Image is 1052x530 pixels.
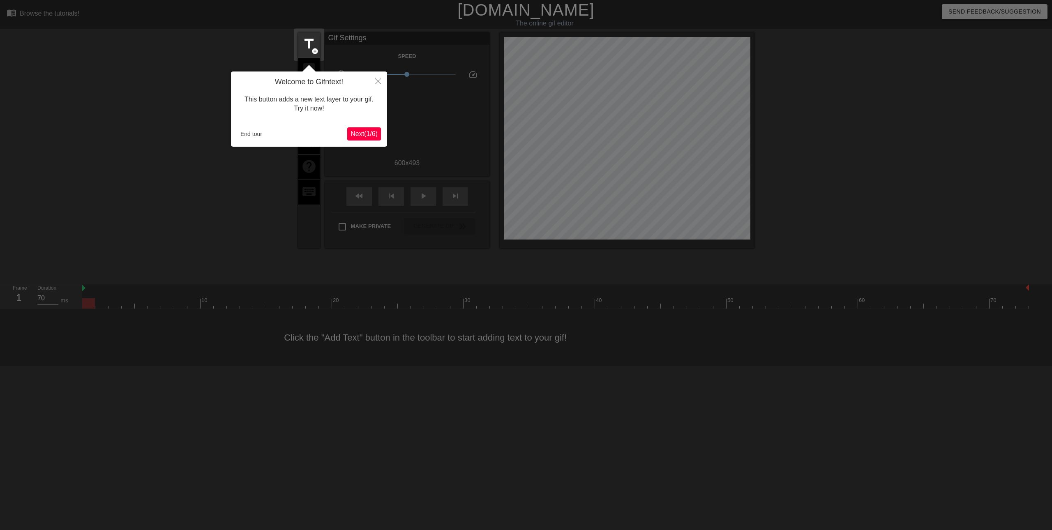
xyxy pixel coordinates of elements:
button: End tour [237,128,265,140]
h4: Welcome to Gifntext! [237,78,381,87]
div: This button adds a new text layer to your gif. Try it now! [237,87,381,122]
button: Close [369,71,387,90]
span: Next ( 1 / 6 ) [351,130,378,137]
button: Next [347,127,381,141]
